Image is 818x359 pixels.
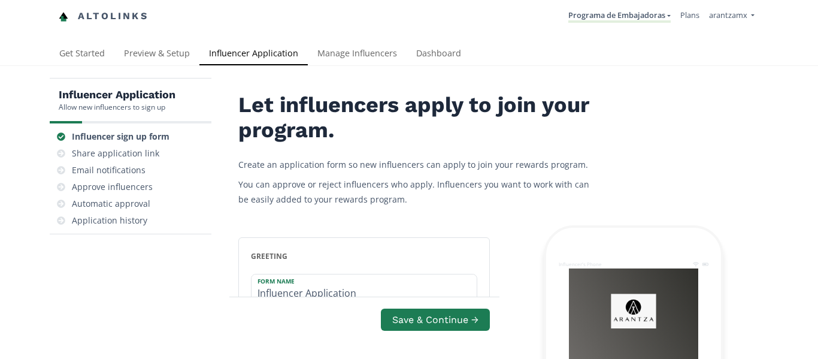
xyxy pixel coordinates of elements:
[252,274,465,285] label: Form Name
[238,157,598,172] p: Create an application form so new influencers can apply to join your rewards program.
[709,10,747,20] span: arantzamx
[251,251,287,261] span: greeting
[59,7,149,26] a: Altolinks
[50,43,114,67] a: Get Started
[559,261,602,267] div: Influencer's Phone
[72,181,153,193] div: Approve influencers
[72,164,146,176] div: Email notifications
[72,147,159,159] div: Share application link
[72,215,147,227] div: Application history
[381,309,490,331] button: Save & Continue →
[72,131,169,143] div: Influencer sign up form
[238,93,598,143] h2: Let influencers apply to join your program.
[680,10,699,20] a: Plans
[72,198,150,210] div: Automatic approval
[568,10,671,23] a: Programa de Embajadoras
[59,102,175,112] div: Allow new influencers to sign up
[59,12,68,22] img: favicon-32x32.png
[199,43,308,67] a: Influencer Application
[611,294,656,328] img: jpq5Bx5xx2a5
[407,43,471,67] a: Dashboard
[709,10,755,23] a: arantzamx
[238,177,598,207] p: You can approve or reject influencers who apply. Influencers you want to work with can be easily ...
[308,43,407,67] a: Manage Influencers
[114,43,199,67] a: Preview & Setup
[59,88,175,102] h5: Influencer Application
